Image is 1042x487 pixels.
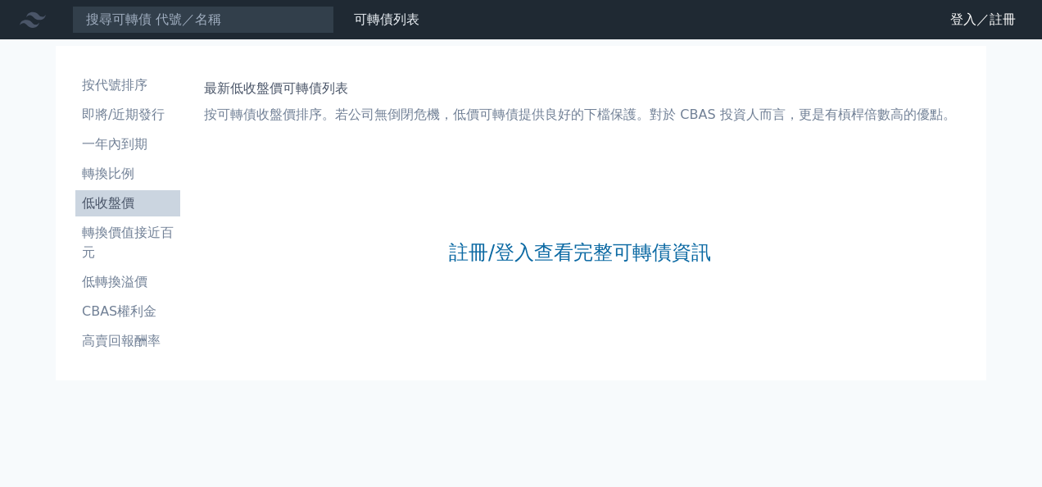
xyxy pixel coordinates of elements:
a: 一年內到期 [75,131,180,157]
li: 按代號排序 [75,75,180,95]
li: 一年內到期 [75,134,180,154]
input: 搜尋可轉債 代號／名稱 [72,6,334,34]
li: 轉換價值接近百元 [75,223,180,262]
li: 高賣回報酬率 [75,331,180,351]
a: 低收盤價 [75,190,180,216]
a: 轉換比例 [75,161,180,187]
a: 登入／註冊 [937,7,1029,33]
a: 可轉債列表 [354,11,419,27]
a: 低轉換溢價 [75,269,180,295]
li: 低收盤價 [75,193,180,213]
p: 按可轉債收盤價排序。若公司無倒閉危機，低價可轉債提供良好的下檔保護。對於 CBAS 投資人而言，更是有槓桿倍數高的優點。 [204,105,955,125]
a: 轉換價值接近百元 [75,220,180,266]
a: 按代號排序 [75,72,180,98]
a: 即將/近期發行 [75,102,180,128]
a: 註冊/登入查看完整可轉債資訊 [449,239,711,266]
li: 轉換比例 [75,164,180,184]
li: CBAS權利金 [75,302,180,321]
a: 高賣回報酬率 [75,328,180,354]
a: CBAS權利金 [75,298,180,325]
h1: 最新低收盤價可轉債列表 [204,79,955,98]
li: 即將/近期發行 [75,105,180,125]
li: 低轉換溢價 [75,272,180,292]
